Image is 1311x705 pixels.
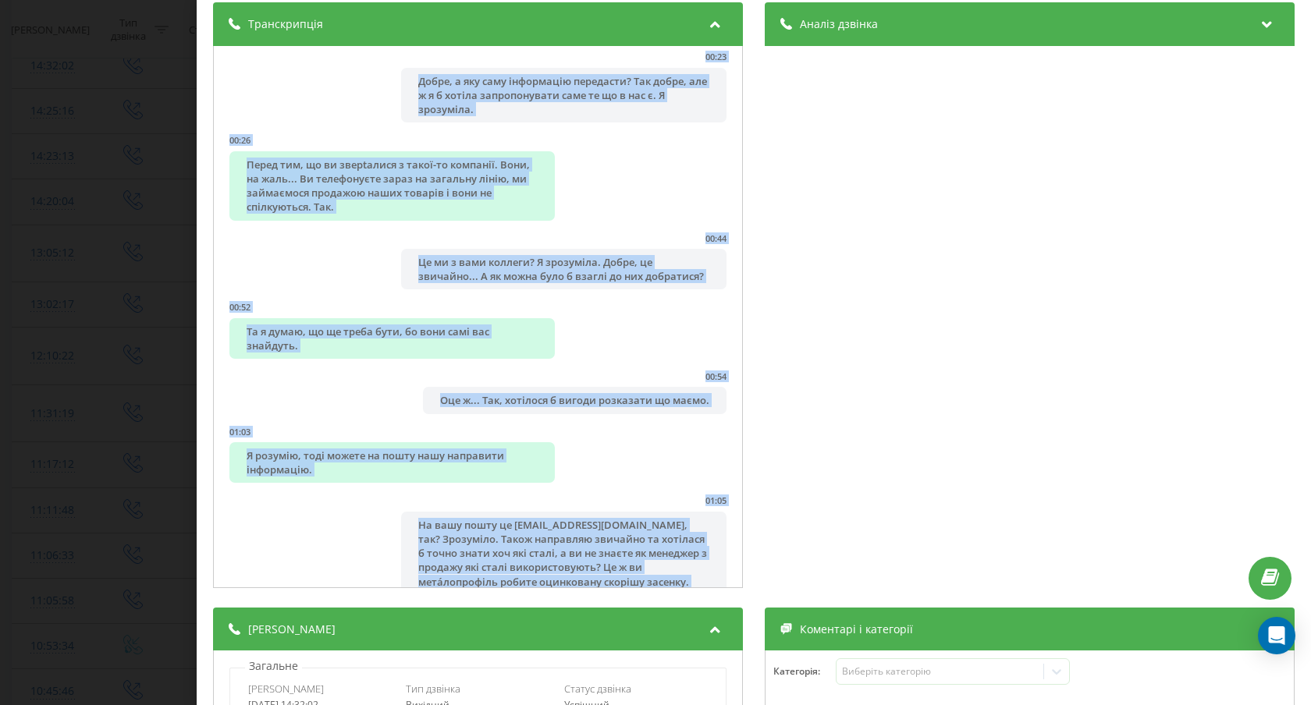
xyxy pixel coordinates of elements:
[800,622,913,637] span: Коментарі і категорії
[423,387,727,413] div: Оце ж... Так, хотілося б вигоди розказати що маємо.
[1258,617,1295,654] div: Open Intercom Messenger
[229,426,250,438] div: 01:03
[229,134,250,146] div: 00:26
[800,16,878,32] span: Аналіз дзвінка
[842,665,1037,678] div: Виберіть категорію
[401,249,727,289] div: Це ми з вами коллеги? Я зрозуміла. Добре, це звичайно... А як можна було б взаглі до них добратися?
[248,682,324,696] span: [PERSON_NAME]
[401,68,727,123] div: Добре, а яку саму інформацію передасти? Так добре, але ж я б хотіла запропонувати саме те що в на...
[406,682,460,696] span: Тип дзвінка
[773,666,836,677] h4: Категорія :
[229,442,555,483] div: Я розумію, тоді можете на пошту нашу направити інформацію.
[705,494,727,506] div: 01:05
[705,370,727,382] div: 00:54
[229,318,555,359] div: Та я думаю, що ще треба бути, бо вони самі вас знайдуть.
[705,51,727,62] div: 00:23
[229,301,250,313] div: 00:52
[248,16,323,32] span: Транскрипція
[401,512,727,595] div: На вашу пошту це [EMAIL_ADDRESS][DOMAIN_NAME], так? Зрозуміло. Також направляю звичайно та хотіла...
[705,232,727,244] div: 00:44
[229,151,555,221] div: Перед тим, що ви зверtалися з такої-то компанії. Вони, на жаль... Ви телефонуєте зараз на загальн...
[245,658,302,674] p: Загальне
[248,622,336,637] span: [PERSON_NAME]
[564,682,631,696] span: Статус дзвінка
